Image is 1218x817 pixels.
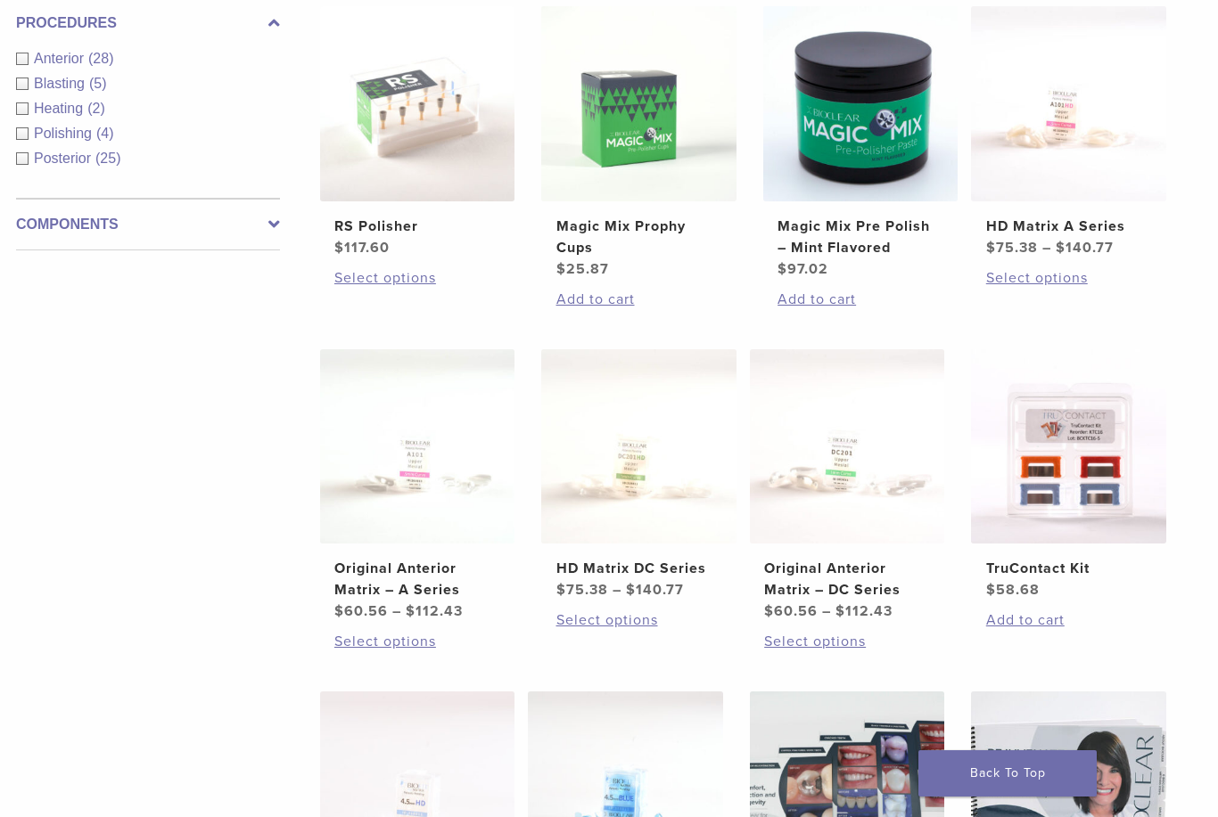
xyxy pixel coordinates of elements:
[778,216,943,258] h2: Magic Mix Pre Polish – Mint Flavored
[613,581,621,599] span: –
[96,126,114,141] span: (4)
[556,216,722,258] h2: Magic Mix Prophy Cups
[750,349,945,623] a: Original Anterior Matrix - DC SeriesOriginal Anterior Matrix – DC Series
[88,51,113,66] span: (28)
[556,609,722,631] a: Select options for “HD Matrix DC Series”
[1042,239,1051,257] span: –
[34,101,87,116] span: Heating
[778,260,828,278] bdi: 97.02
[320,6,515,258] a: RS PolisherRS Polisher $117.60
[16,214,280,235] label: Components
[986,239,996,257] span: $
[334,558,500,600] h2: Original Anterior Matrix – A Series
[626,581,636,599] span: $
[750,349,945,544] img: Original Anterior Matrix - DC Series
[87,101,105,116] span: (2)
[16,12,280,34] label: Procedures
[1056,239,1066,257] span: $
[541,349,737,601] a: HD Matrix DC SeriesHD Matrix DC Series
[918,750,1097,797] a: Back To Top
[320,349,515,544] img: Original Anterior Matrix - A Series
[34,51,88,66] span: Anterior
[556,260,566,278] span: $
[778,260,787,278] span: $
[556,289,722,310] a: Add to cart: “Magic Mix Prophy Cups”
[986,267,1152,289] a: Select options for “HD Matrix A Series”
[971,349,1166,601] a: TruContact KitTruContact Kit $58.68
[1056,239,1114,257] bdi: 140.77
[406,602,416,620] span: $
[541,6,737,280] a: Magic Mix Prophy CupsMagic Mix Prophy Cups $25.87
[556,581,566,599] span: $
[764,558,930,600] h2: Original Anterior Matrix – DC Series
[778,289,943,310] a: Add to cart: “Magic Mix Pre Polish - Mint Flavored”
[334,631,500,652] a: Select options for “Original Anterior Matrix - A Series”
[320,349,515,623] a: Original Anterior Matrix - A SeriesOriginal Anterior Matrix – A Series
[541,6,737,201] img: Magic Mix Prophy Cups
[541,349,737,544] img: HD Matrix DC Series
[89,76,107,91] span: (5)
[334,602,388,620] bdi: 60.56
[971,6,1166,258] a: HD Matrix A SeriesHD Matrix A Series
[986,558,1152,579] h2: TruContact Kit
[334,239,390,257] bdi: 117.60
[34,151,95,166] span: Posterior
[763,6,959,201] img: Magic Mix Pre Polish - Mint Flavored
[320,6,515,201] img: RS Polisher
[556,260,609,278] bdi: 25.87
[556,581,608,599] bdi: 75.38
[334,239,344,257] span: $
[763,6,959,280] a: Magic Mix Pre Polish - Mint FlavoredMagic Mix Pre Polish – Mint Flavored $97.02
[334,602,344,620] span: $
[986,216,1152,237] h2: HD Matrix A Series
[971,349,1166,544] img: TruContact Kit
[764,631,930,652] a: Select options for “Original Anterior Matrix - DC Series”
[334,216,500,237] h2: RS Polisher
[835,602,893,620] bdi: 112.43
[406,602,463,620] bdi: 112.43
[986,609,1152,631] a: Add to cart: “TruContact Kit”
[764,602,774,620] span: $
[392,602,401,620] span: –
[835,602,845,620] span: $
[34,76,89,91] span: Blasting
[971,6,1166,201] img: HD Matrix A Series
[764,602,818,620] bdi: 60.56
[626,581,684,599] bdi: 140.77
[556,558,722,579] h2: HD Matrix DC Series
[986,581,996,599] span: $
[95,151,120,166] span: (25)
[986,581,1040,599] bdi: 58.68
[822,602,831,620] span: –
[986,239,1038,257] bdi: 75.38
[34,126,96,141] span: Polishing
[334,267,500,289] a: Select options for “RS Polisher”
